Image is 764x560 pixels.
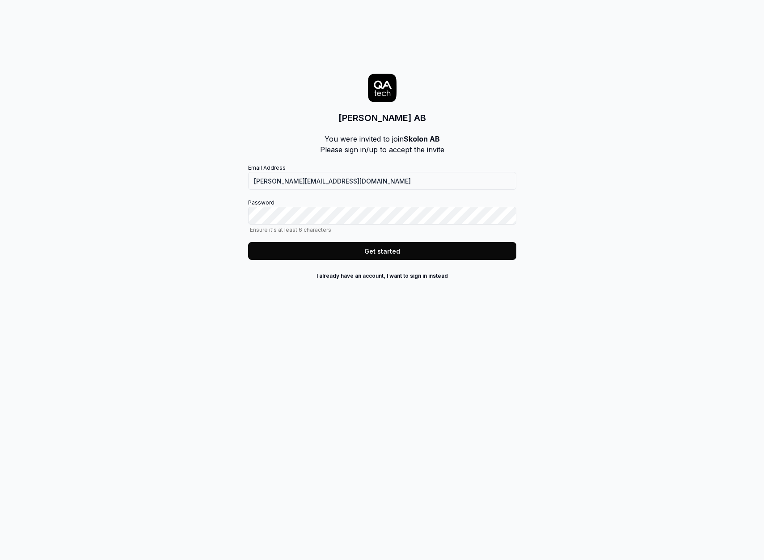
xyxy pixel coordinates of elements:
label: Password [248,199,516,233]
button: Get started [248,242,516,260]
span: Ensure it's at least 6 characters [248,226,516,233]
h3: [PERSON_NAME] AB [338,111,426,125]
label: Email Address [248,164,516,190]
p: You were invited to join [320,134,444,144]
p: Please sign in/up to accept the invite [320,144,444,155]
b: Skolon AB [404,134,440,143]
input: PasswordEnsure it's at least 6 characters [248,207,516,225]
button: I already have an account, I want to sign in instead [248,269,516,283]
input: Email Address [248,172,516,190]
